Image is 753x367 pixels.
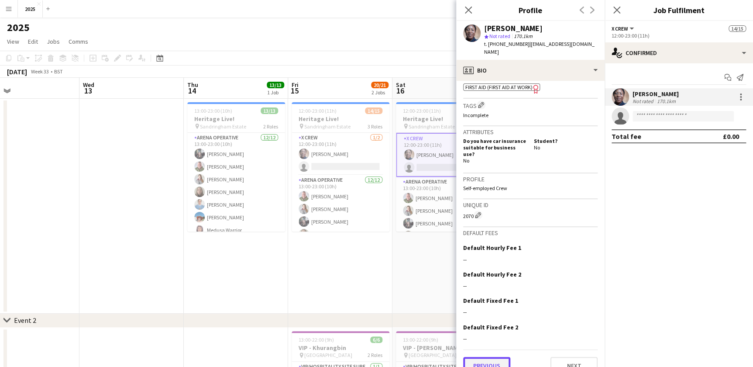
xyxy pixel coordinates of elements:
h5: Student? [534,138,598,144]
h3: Default Hourly Fee 1 [463,244,521,252]
span: Not rated [489,33,510,39]
div: -- [463,308,598,316]
app-card-role: Arena Operative12/1213:00-23:00 (10h)[PERSON_NAME][PERSON_NAME][PERSON_NAME] [396,177,494,346]
div: -- [463,282,598,290]
app-card-role: X Crew1/212:00-23:00 (11h)[PERSON_NAME] [292,133,389,175]
span: Jobs [47,38,60,45]
span: Comms [69,38,88,45]
div: £0.00 [723,132,739,141]
div: 2 Jobs [371,89,388,96]
div: [PERSON_NAME] [484,24,543,32]
app-job-card: 12:00-23:00 (11h)14/15Heritage Live! Sandringham Estate3 RolesX Crew1/212:00-23:00 (11h)[PERSON_N... [292,102,389,232]
span: 13:00-22:00 (9h) [299,336,334,343]
span: t. [PHONE_NUMBER] [484,41,530,47]
span: Sandringham Estate [200,123,246,130]
a: View [3,36,23,47]
span: | [EMAIL_ADDRESS][DOMAIN_NAME] [484,41,595,55]
span: 13/13 [267,82,284,88]
span: 13:00-22:00 (9h) [403,336,438,343]
h3: VIP - [PERSON_NAME] [396,344,494,352]
div: Event 2 [14,316,36,325]
h5: Do you have car insurance suitable for business use? [463,138,527,157]
span: 6/6 [370,336,382,343]
h3: Tags [463,100,598,110]
app-job-card: 12:00-23:00 (11h)14/15Heritage Live! Sandringham Estate3 RolesX Crew1/212:00-23:00 (11h)[PERSON_N... [396,102,494,232]
div: 2070 [463,211,598,219]
div: Bio [456,60,605,81]
div: 12:00-23:00 (11h) [612,32,746,39]
span: First Aid (First Aid At Work) [465,84,533,90]
button: X Crew [612,25,635,32]
div: 170.1km [655,98,677,104]
div: -- [463,335,598,343]
span: 12:00-23:00 (11h) [299,107,337,114]
p: Incomplete [463,112,598,118]
h3: Heritage Live! [187,115,285,123]
span: Edit [28,38,38,45]
h3: Default fees [463,229,598,237]
h3: Heritage Live! [292,115,389,123]
div: Total fee [612,132,641,141]
h3: Unique ID [463,201,598,209]
span: Week 33 [29,68,51,75]
a: Edit [24,36,41,47]
span: Sandringham Estate [304,123,351,130]
span: 13/13 [261,107,278,114]
div: Confirmed [605,42,753,63]
a: Jobs [43,36,63,47]
span: [GEOGRAPHIC_DATA] [409,352,457,358]
span: Sat [396,81,406,89]
span: 2 Roles [368,352,382,358]
span: 14/15 [365,107,382,114]
h3: Profile [456,4,605,16]
h3: Heritage Live! [396,115,494,123]
div: [DATE] [7,67,27,76]
a: Comms [65,36,92,47]
button: 2025 [18,0,43,17]
div: 1 Job [267,89,284,96]
span: 12:00-23:00 (11h) [403,107,441,114]
span: [GEOGRAPHIC_DATA] [304,352,352,358]
span: Sandringham Estate [409,123,455,130]
h3: Profile [463,175,598,183]
span: No [463,157,469,164]
h3: Default Fixed Fee 1 [463,297,518,305]
div: BST [54,68,63,75]
span: 13 [82,86,94,96]
h3: Job Fulfilment [605,4,753,16]
span: View [7,38,19,45]
span: 15 [290,86,299,96]
div: [PERSON_NAME] [633,90,679,98]
span: 2 Roles [263,123,278,130]
div: -- [463,256,598,263]
span: X Crew [612,25,628,32]
span: Wed [83,81,94,89]
span: 20/21 [371,82,389,88]
span: Thu [187,81,198,89]
span: 16 [395,86,406,96]
h3: Attributes [463,128,598,136]
h3: VIP - Khurangbin [292,344,389,352]
app-card-role: Arena Operative12/1213:00-23:00 (10h)[PERSON_NAME][PERSON_NAME][PERSON_NAME][PERSON_NAME][PERSON_... [187,133,285,302]
span: 3 Roles [368,123,382,130]
span: 13:00-23:00 (10h) [194,107,232,114]
h3: Default Hourly Fee 2 [463,270,521,278]
span: 14/15 [729,25,746,32]
span: No [534,144,540,151]
span: 170.1km [512,33,534,39]
h1: 2025 [7,21,30,34]
app-card-role: X Crew1/212:00-23:00 (11h)[PERSON_NAME] [396,133,494,177]
h3: Default Fixed Fee 2 [463,323,518,331]
app-job-card: 13:00-23:00 (10h)13/13Heritage Live! Sandringham Estate2 RolesArena Operative12/1213:00-23:00 (10... [187,102,285,232]
div: Not rated [633,98,655,104]
span: Fri [292,81,299,89]
p: Self-employed Crew [463,185,598,191]
span: 14 [186,86,198,96]
app-card-role: Arena Operative12/1213:00-23:00 (10h)[PERSON_NAME][PERSON_NAME][PERSON_NAME][PERSON_NAME] [292,175,389,344]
